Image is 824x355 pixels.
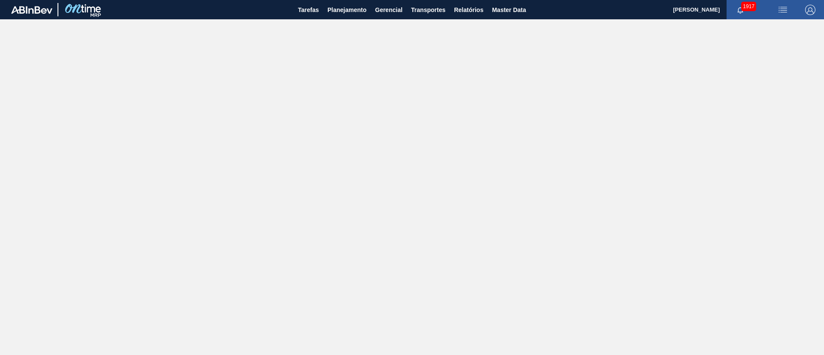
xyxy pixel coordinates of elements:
span: Gerencial [375,5,403,15]
span: 1917 [741,2,756,11]
span: Tarefas [298,5,319,15]
span: Transportes [411,5,445,15]
span: Relatórios [454,5,483,15]
button: Notificações [727,4,754,16]
img: TNhmsLtSVTkK8tSr43FrP2fwEKptu5GPRR3wAAAABJRU5ErkJggg== [11,6,52,14]
span: Master Data [492,5,526,15]
img: Logout [805,5,815,15]
img: userActions [778,5,788,15]
span: Planejamento [327,5,367,15]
